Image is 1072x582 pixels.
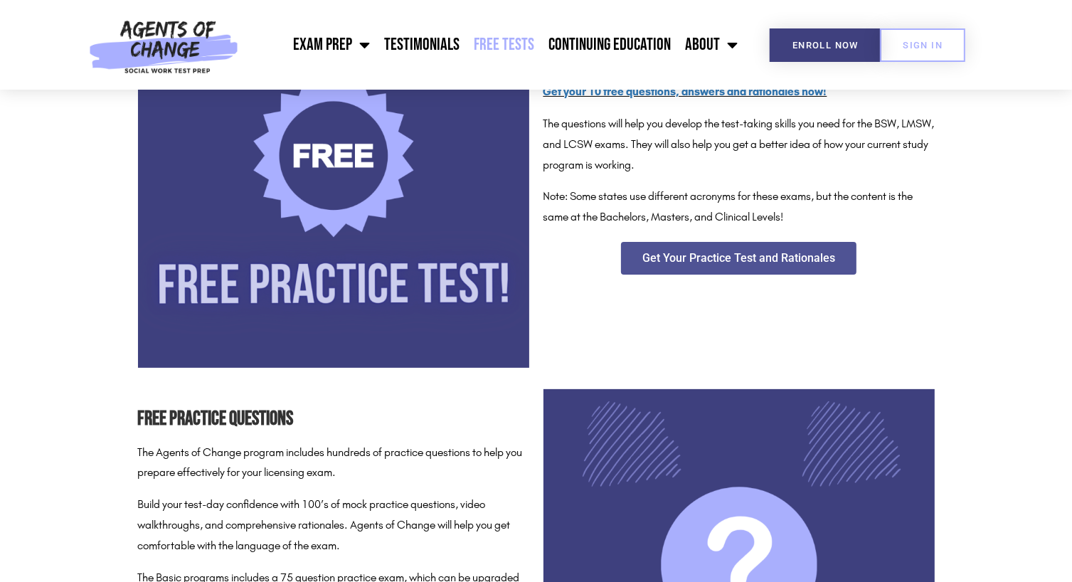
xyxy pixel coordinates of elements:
[642,253,835,264] span: Get Your Practice Test and Rationales
[543,114,935,175] p: The questions will help you develop the test-taking skills you need for the BSW, LMSW, and LCSW e...
[543,85,827,98] a: Get your 10 free questions, answers and rationales now!
[138,443,529,484] p: The Agents of Change program includes hundreds of practice questions to help you prepare effectiv...
[621,242,856,275] a: Get Your Practice Test and Rationales
[543,186,935,228] p: Note: Some states use different acronyms for these exams, but the content is the same at the Bach...
[792,41,859,50] span: Enroll Now
[678,27,745,63] a: About
[138,403,529,435] h2: Free Practice Questions
[467,27,541,63] a: Free Tests
[541,27,678,63] a: Continuing Education
[138,494,529,556] p: Build your test-day confidence with 100’s of mock practice questions, video walkthroughs, and com...
[903,41,943,50] span: SIGN IN
[770,28,881,62] a: Enroll Now
[245,27,745,63] nav: Menu
[286,27,377,63] a: Exam Prep
[880,28,965,62] a: SIGN IN
[377,27,467,63] a: Testimonials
